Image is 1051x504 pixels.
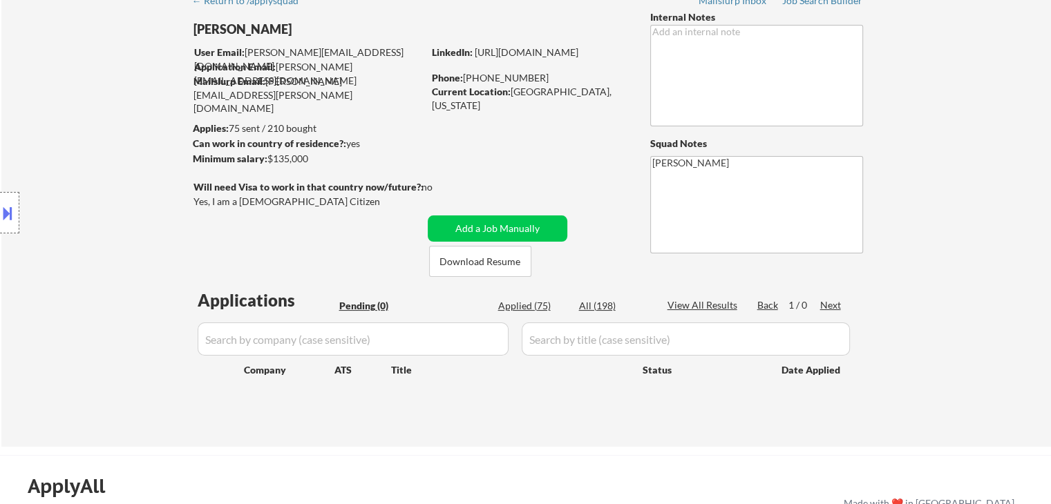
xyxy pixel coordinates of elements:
div: ApplyAll [28,474,121,498]
strong: Application Email: [194,61,276,72]
div: Pending (0) [339,299,408,313]
div: [PHONE_NUMBER] [432,71,627,85]
div: Applied (75) [498,299,567,313]
div: no [422,180,461,194]
div: Status [643,357,761,382]
button: Add a Job Manually [428,215,567,242]
div: [PERSON_NAME][EMAIL_ADDRESS][PERSON_NAME][DOMAIN_NAME] [193,75,423,115]
strong: Will need Visa to work in that country now/future?: [193,181,424,193]
div: 1 / 0 [788,298,820,312]
div: Date Applied [782,363,842,377]
div: Yes, I am a [DEMOGRAPHIC_DATA] Citizen [193,195,427,209]
div: 75 sent / 210 bought [193,122,423,135]
input: Search by title (case sensitive) [522,322,850,356]
div: [PERSON_NAME][EMAIL_ADDRESS][DOMAIN_NAME] [194,60,423,87]
strong: User Email: [194,46,245,58]
strong: Current Location: [432,86,511,97]
div: Applications [198,292,334,309]
div: View All Results [667,298,741,312]
div: Back [757,298,779,312]
strong: LinkedIn: [432,46,473,58]
div: Company [244,363,334,377]
strong: Can work in country of residence?: [193,137,346,149]
strong: Phone: [432,72,463,84]
div: Squad Notes [650,137,863,151]
input: Search by company (case sensitive) [198,322,509,356]
a: [URL][DOMAIN_NAME] [475,46,578,58]
div: [GEOGRAPHIC_DATA], [US_STATE] [432,85,627,112]
div: [PERSON_NAME] [193,21,477,38]
div: ATS [334,363,391,377]
strong: Mailslurp Email: [193,75,265,87]
div: [PERSON_NAME][EMAIL_ADDRESS][DOMAIN_NAME] [194,46,423,72]
div: $135,000 [193,152,423,166]
div: yes [193,137,419,151]
div: Internal Notes [650,10,863,24]
div: All (198) [579,299,648,313]
button: Download Resume [429,246,531,277]
div: Next [820,298,842,312]
div: Title [391,363,629,377]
